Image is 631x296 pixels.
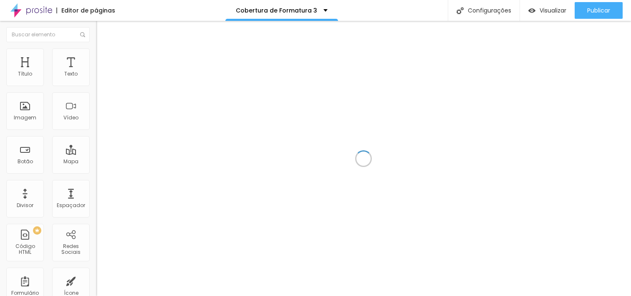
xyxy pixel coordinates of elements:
[57,202,85,208] div: Espaçador
[56,8,115,13] div: Editor de páginas
[528,7,535,14] img: view-1.svg
[11,290,39,296] div: Formulário
[587,7,610,14] span: Publicar
[575,2,623,19] button: Publicar
[17,202,33,208] div: Divisor
[14,115,36,121] div: Imagem
[63,115,78,121] div: Vídeo
[64,71,78,77] div: Texto
[80,32,85,37] img: Icone
[63,159,78,164] div: Mapa
[8,243,41,256] div: Código HTML
[520,2,575,19] button: Visualizar
[457,7,464,14] img: Icone
[540,7,566,14] span: Visualizar
[18,159,33,164] div: Botão
[54,243,87,256] div: Redes Sociais
[18,71,32,77] div: Título
[236,8,317,13] p: Cobertura de Formatura 3
[64,290,78,296] div: Ícone
[6,27,90,42] input: Buscar elemento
